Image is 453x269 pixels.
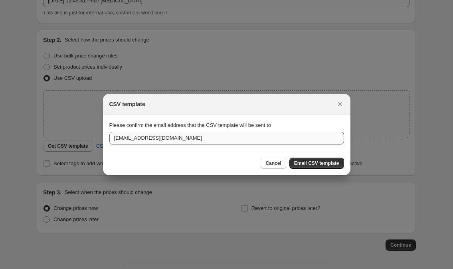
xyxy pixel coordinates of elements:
button: Cancel [261,158,286,169]
button: Email CSV template [289,158,344,169]
span: Cancel [265,160,281,166]
h2: CSV template [109,100,145,108]
span: Please confirm the email address that the CSV template will be sent to [109,122,271,128]
button: Close [334,99,346,110]
span: Email CSV template [294,160,339,166]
